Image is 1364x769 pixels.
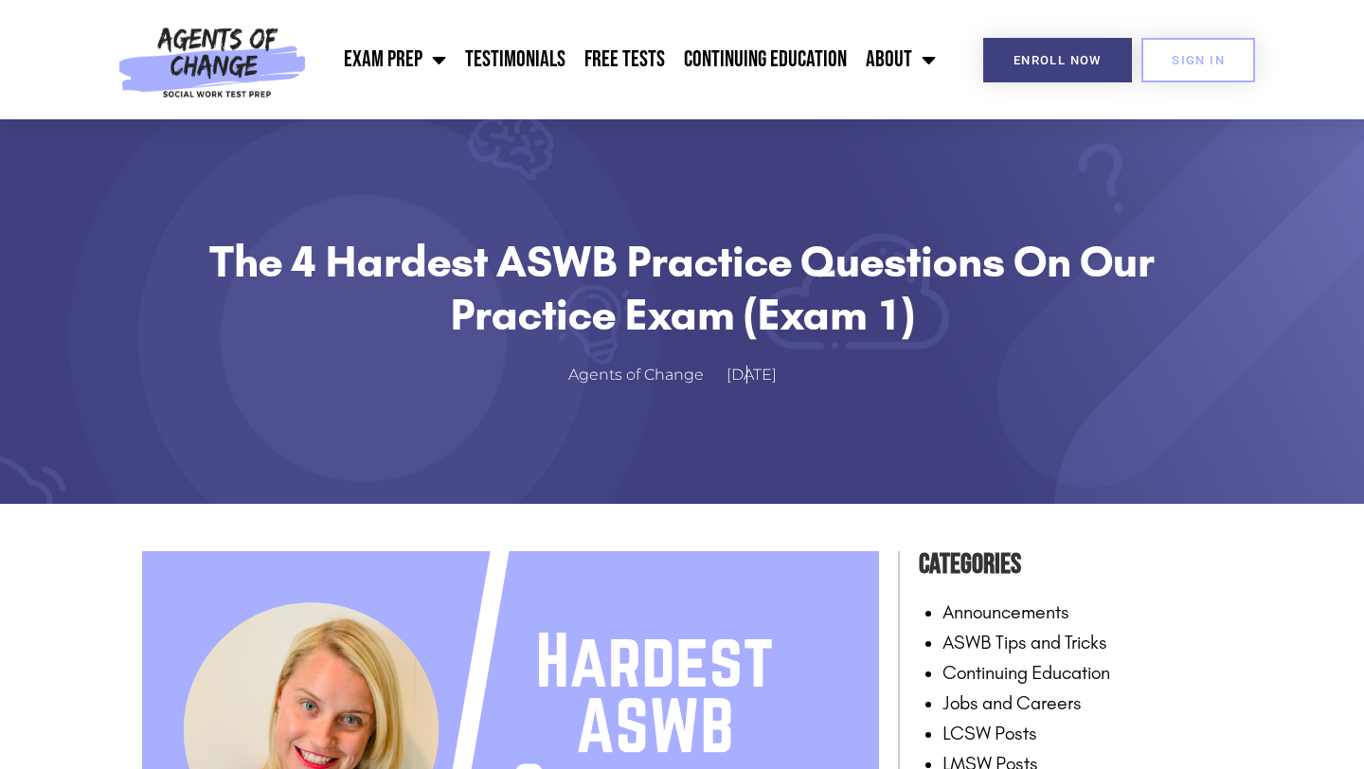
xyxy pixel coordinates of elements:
time: [DATE] [727,366,777,384]
span: Agents of Change [568,362,704,389]
a: Free Tests [575,36,674,83]
a: Agents of Change [568,362,723,389]
a: SIGN IN [1141,38,1255,82]
a: [DATE] [727,362,796,389]
a: Jobs and Careers [942,691,1082,714]
a: Continuing Education [674,36,856,83]
span: SIGN IN [1172,54,1225,66]
span: Enroll Now [1014,54,1102,66]
a: LCSW Posts [942,722,1037,744]
h4: Categories [919,542,1222,587]
a: Testimonials [456,36,575,83]
a: ASWB Tips and Tricks [942,631,1107,653]
a: Continuing Education [942,661,1110,684]
a: About [856,36,945,83]
a: Announcements [942,600,1069,623]
a: Exam Prep [334,36,456,83]
a: Enroll Now [983,38,1132,82]
nav: Menu [315,36,946,83]
h1: The 4 Hardest ASWB Practice Questions on Our Practice Exam (Exam 1) [189,235,1175,342]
